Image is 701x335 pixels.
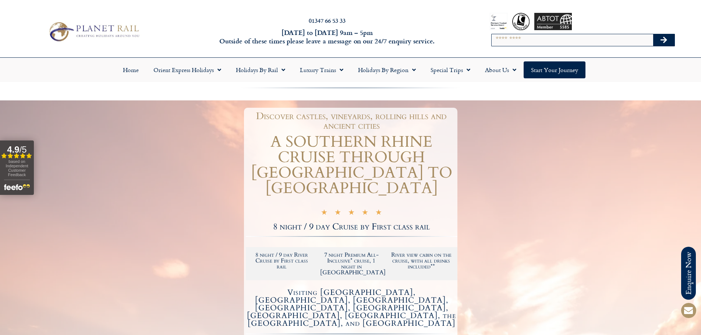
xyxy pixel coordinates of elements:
[478,61,524,78] a: About Us
[653,34,675,46] button: Search
[375,209,382,218] i: ★
[524,61,585,78] a: Start your Journey
[362,209,368,218] i: ★
[423,61,478,78] a: Special Trips
[348,209,355,218] i: ★
[321,208,382,218] div: 5/5
[229,61,293,78] a: Holidays by Rail
[246,222,457,231] h2: 8 night / 9 day Cruise by First class rail
[146,61,229,78] a: Orient Express Holidays
[116,61,146,78] a: Home
[334,209,341,218] i: ★
[249,111,454,131] h1: Discover castles, vineyards, rolling hills and ancient cities
[293,61,351,78] a: Luxury Trains
[351,61,423,78] a: Holidays by Region
[320,252,383,275] h2: 7 night Premium All-Inclusive* cruise, 1 night in [GEOGRAPHIC_DATA]
[247,289,456,327] h4: Visiting [GEOGRAPHIC_DATA], [GEOGRAPHIC_DATA], [GEOGRAPHIC_DATA], [GEOGRAPHIC_DATA], [GEOGRAPHIC_...
[189,28,465,46] h6: [DATE] to [DATE] 9am – 5pm Outside of these times please leave a message on our 24/7 enquiry serv...
[246,134,457,196] h1: A SOUTHERN RHINE CRUISE THROUGH [GEOGRAPHIC_DATA] TO [GEOGRAPHIC_DATA]
[251,252,313,270] h2: 8 night / 9 day River Cruise by First class rail
[309,16,346,25] a: 01347 66 53 33
[45,20,142,43] img: Planet Rail Train Holidays Logo
[321,209,328,218] i: ★
[4,61,697,78] nav: Menu
[390,252,453,270] h2: River view cabin on the cruise, with all drinks included**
